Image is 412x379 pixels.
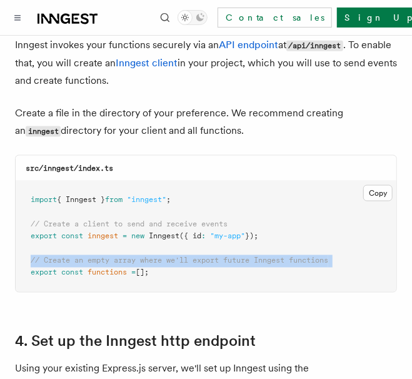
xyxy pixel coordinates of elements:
[210,232,245,241] span: "my-app"
[61,232,83,241] span: const
[15,104,397,140] p: Create a file in the directory of your preference. We recommend creating an directory for your cl...
[178,10,208,25] button: Toggle dark mode
[105,195,123,204] span: from
[116,57,178,69] a: Inngest client
[31,220,228,228] span: // Create a client to send and receive events
[363,185,393,201] button: Copy
[88,232,118,241] span: inngest
[158,10,173,25] button: Find something...
[31,195,57,204] span: import
[219,39,278,51] a: API endpoint
[149,232,179,241] span: Inngest
[26,126,61,137] code: inngest
[201,232,206,241] span: :
[245,232,258,241] span: });
[218,8,332,28] a: Contact sales
[286,41,343,51] code: /api/inngest
[10,10,25,25] button: Toggle navigation
[179,232,201,241] span: ({ id
[31,232,57,241] span: export
[15,36,397,89] p: Inngest invokes your functions securely via an at . To enable that, you will create an in your pr...
[123,232,127,241] span: =
[127,195,166,204] span: "inngest"
[131,268,136,277] span: =
[61,268,83,277] span: const
[136,268,149,277] span: [];
[131,232,144,241] span: new
[26,164,113,173] code: src/inngest/index.ts
[31,268,57,277] span: export
[31,256,328,265] span: // Create an empty array where we'll export future Inngest functions
[166,195,171,204] span: ;
[15,333,256,350] a: 4. Set up the Inngest http endpoint
[88,268,127,277] span: functions
[57,195,105,204] span: { Inngest }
